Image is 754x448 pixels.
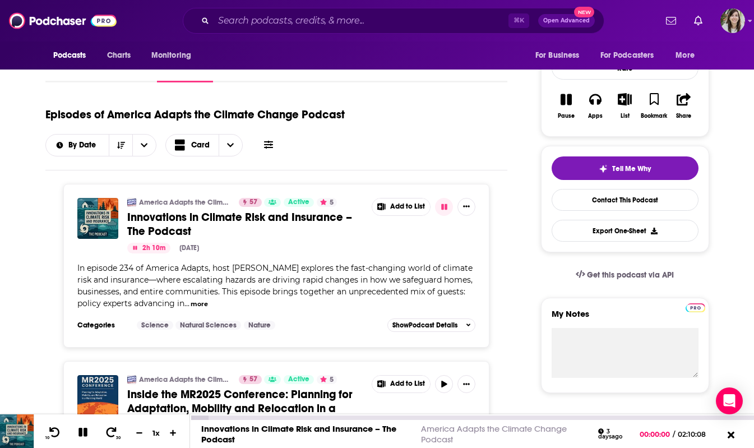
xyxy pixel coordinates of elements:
span: For Business [535,48,580,63]
a: America Adapts the Climate Change Podcast [139,375,232,384]
span: ⌘ K [508,13,529,28]
img: America Adapts the Climate Change Podcast [127,198,136,207]
span: By Date [68,141,100,149]
button: Export One-Sheet [552,220,699,242]
span: 00:00:00 [640,430,673,438]
span: Inside the MR2025 Conference: Planning for Adaptation, Mobility and Relocation in a Warming World [127,387,353,429]
button: Sort Direction [109,135,132,156]
img: Podchaser - Follow, Share and Rate Podcasts [9,10,117,31]
button: open menu [46,141,109,149]
span: In episode 234 of America Adapts, host [PERSON_NAME] explores the fast-changing world of climate ... [77,263,473,308]
button: 30 [101,426,123,440]
button: List [610,86,639,126]
button: Show More Button [372,376,431,392]
span: Active [288,374,309,385]
button: Bookmark [640,86,669,126]
h2: Choose List sort [45,134,157,156]
a: Episodes236 [157,57,212,82]
button: open menu [144,45,206,66]
button: Show profile menu [720,8,745,33]
div: Apps [588,113,603,119]
span: Get this podcast via API [587,270,674,280]
span: 02:10:08 [675,430,717,438]
img: America Adapts the Climate Change Podcast [127,375,136,384]
div: 1 x [147,428,166,437]
img: User Profile [720,8,745,33]
span: Show Podcast Details [392,321,457,329]
span: Open Advanced [543,18,590,24]
div: Share [676,113,691,119]
img: Inside the MR2025 Conference: Planning for Adaptation, Mobility and Relocation in a Warming World [77,375,118,416]
span: Innovations in Climate Risk and Insurance – The Podcast [127,210,352,238]
a: America Adapts the Climate Change Podcast [139,198,232,207]
button: open menu [668,45,709,66]
span: Add to List [390,202,425,211]
button: 5 [317,375,337,384]
button: more [191,299,208,309]
span: / [673,430,675,438]
button: 2h 10m [127,243,170,253]
span: Card [191,141,210,149]
a: Lists17 [337,57,368,82]
label: My Notes [552,308,699,328]
button: open menu [132,135,156,156]
a: America Adapts the Climate Change Podcast [421,423,567,445]
div: Pause [558,113,575,119]
span: Charts [107,48,131,63]
span: 57 [249,374,257,385]
span: Monitoring [151,48,191,63]
a: Show notifications dropdown [690,11,707,30]
span: 57 [249,197,257,208]
span: For Podcasters [600,48,654,63]
img: Podchaser Pro [686,303,705,312]
a: Get this podcast via API [567,261,683,289]
span: Logged in as devinandrade [720,8,745,33]
button: Show More Button [372,198,431,215]
h3: Categories [77,321,128,330]
button: open menu [593,45,670,66]
div: Open Intercom Messenger [716,387,743,414]
span: New [574,7,594,17]
a: Innovations in Climate Risk and Insurance – The Podcast [127,210,364,238]
span: ... [184,298,189,308]
a: Charts [100,45,138,66]
a: Show notifications dropdown [662,11,681,30]
a: 57 [239,375,262,384]
a: Active [284,375,314,384]
a: Innovations in Climate Risk and Insurance – The Podcast [201,423,396,445]
a: InsightsPodchaser Pro [86,57,142,82]
input: Search podcasts, credits, & more... [214,12,508,30]
span: Tell Me Why [612,164,651,173]
button: Pause [552,86,581,126]
a: Contact This Podcast [552,189,699,211]
img: tell me why sparkle [599,164,608,173]
button: Choose View [165,134,243,156]
button: Show More Button [457,198,475,216]
button: open menu [528,45,594,66]
span: Podcasts [53,48,86,63]
div: [DATE] [179,244,199,252]
span: 10 [45,436,49,440]
span: More [676,48,695,63]
a: Natural Sciences [175,321,241,330]
a: 57 [239,198,262,207]
span: Active [288,197,309,208]
button: Show More Button [457,375,475,393]
div: Search podcasts, credits, & more... [183,8,604,34]
a: Nature [244,321,275,330]
a: Merch [385,57,410,82]
a: Credits10 [277,57,321,82]
button: open menu [45,45,101,66]
a: Active [284,198,314,207]
a: About [45,57,71,82]
button: Share [669,86,698,126]
a: Innovations in Climate Risk and Insurance – The Podcast [77,198,118,239]
a: Inside the MR2025 Conference: Planning for Adaptation, Mobility and Relocation in a Warming World [127,387,364,429]
div: 3 days ago [598,428,632,440]
a: Reviews [229,57,261,82]
div: Bookmark [641,113,667,119]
